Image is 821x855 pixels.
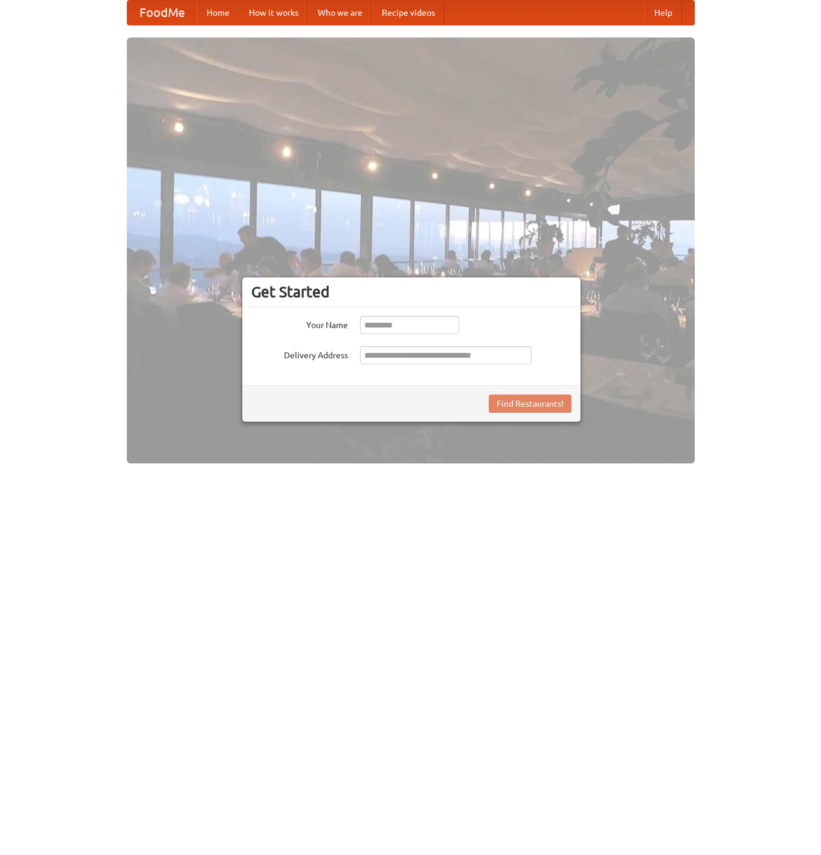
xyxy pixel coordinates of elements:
[251,346,348,361] label: Delivery Address
[239,1,308,25] a: How it works
[251,316,348,331] label: Your Name
[645,1,682,25] a: Help
[372,1,445,25] a: Recipe videos
[127,1,197,25] a: FoodMe
[308,1,372,25] a: Who we are
[251,283,571,301] h3: Get Started
[489,395,571,413] button: Find Restaurants!
[197,1,239,25] a: Home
